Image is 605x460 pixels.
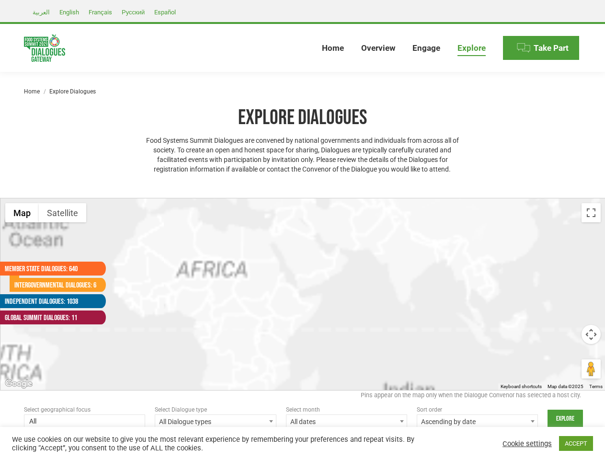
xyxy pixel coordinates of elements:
[59,9,79,16] span: English
[122,9,145,16] span: Русский
[502,439,552,448] a: Cookie settings
[33,9,50,16] span: العربية
[322,43,344,53] span: Home
[548,410,583,428] input: Explore
[582,203,601,222] button: Toggle fullscreen view
[89,9,112,16] span: Français
[39,203,86,222] button: Show satellite imagery
[361,43,395,53] span: Overview
[417,405,538,414] div: Sort order
[3,378,34,390] a: Open this area in Google Maps (opens a new window)
[154,9,176,16] span: Español
[24,88,40,95] a: Home
[582,325,601,344] button: Map camera controls
[24,391,581,405] div: Pins appear on the map only when the Dialogue Convenor has selected a host city.
[141,105,464,131] h1: Explore Dialogues
[582,359,601,379] button: Drag Pegman onto the map to open Street View
[84,6,117,18] a: Français
[149,6,181,18] a: Español
[24,405,145,414] div: Select geographical focus
[412,43,440,53] span: Engage
[49,88,96,95] span: Explore Dialogues
[457,43,486,53] span: Explore
[155,414,276,428] span: All Dialogue types
[141,136,464,174] p: Food Systems Summit Dialogues are convened by national governments and individuals from across al...
[548,384,583,389] span: Map data ©2025
[12,435,419,452] div: We use cookies on our website to give you the most relevant experience by remembering your prefer...
[10,278,96,292] a: Intergovernmental Dialogues: 6
[155,405,276,414] div: Select Dialogue type
[24,34,65,62] img: Food Systems Summit Dialogues
[28,6,55,18] a: العربية
[155,415,275,428] span: All Dialogue types
[589,384,603,389] a: Terms (opens in new tab)
[5,203,39,222] button: Show street map
[559,436,593,451] a: ACCEPT
[55,6,84,18] a: English
[117,6,149,18] a: Русский
[534,43,569,53] span: Take Part
[501,383,542,390] button: Keyboard shortcuts
[3,378,34,390] img: Google
[286,415,407,428] span: All dates
[516,41,531,55] img: Menu icon
[417,414,538,428] span: Ascending by date
[417,415,537,428] span: Ascending by date
[286,414,407,428] span: All dates
[286,405,407,414] div: Select month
